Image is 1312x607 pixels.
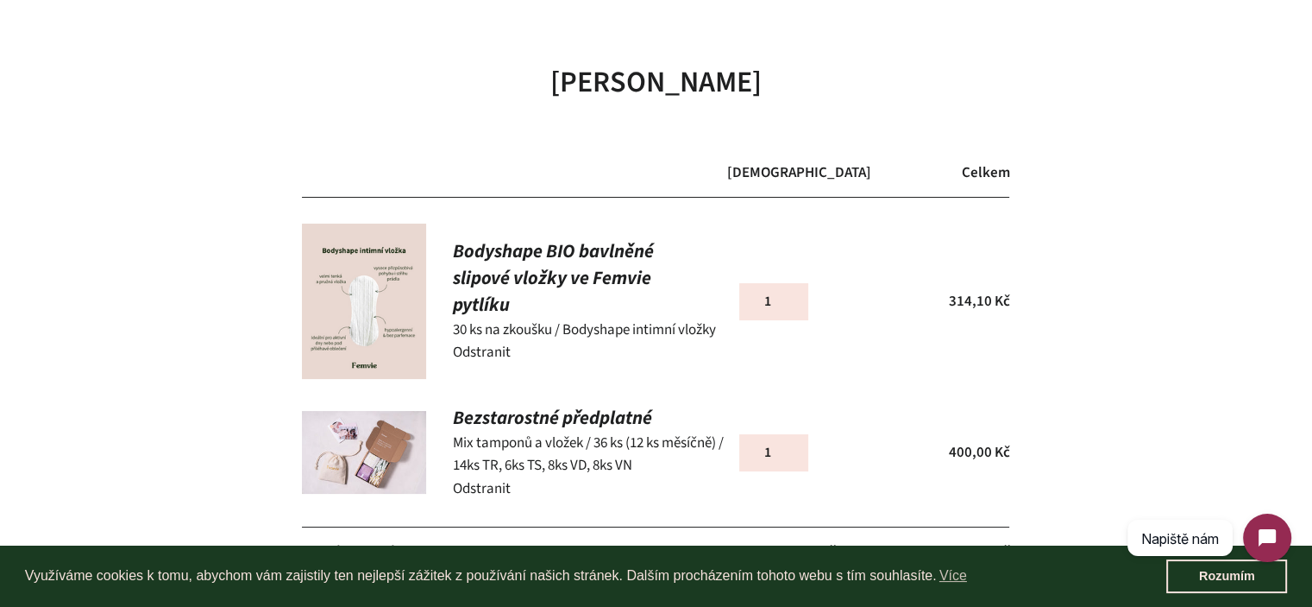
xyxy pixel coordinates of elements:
a: Bezstarostné předplatné [452,405,699,432]
img: Bezstarostné předplatné - Mix tamponů a vložek / 36 ks (12 ks měsíčně) / 14ks TR, 6ks TS, 8ks VD,... [302,411,426,494]
p: 30 ks na zkoušku / Bodyshape intimní vložky [452,319,726,342]
a: Bodyshape BIO bavlněné slipové vložky ve Femvie pytlíku [452,238,699,318]
h1: [PERSON_NAME] [302,62,1009,104]
p: Mezisoučet [715,541,912,564]
a: Odstranit [452,342,510,363]
div: [DEMOGRAPHIC_DATA] [726,161,820,185]
p: 714,10 Kč [912,541,1010,564]
img: Bodyshape BIO bavlněné slipové vložky ve Femvie pytlíku - 30 ks na zkoušku / Bodyshape intimní vl... [302,224,426,379]
a: dismiss cookie message [1166,560,1287,594]
span: 400,00 Kč [948,442,1009,463]
p: Mix tamponů a vložek / 36 ks (12 ks měsíčně) / 14ks TR, 6ks TS, 8ks VD, 8ks VN [452,432,726,477]
span: 314,10 Kč [948,291,1009,312]
a: Odstranit [452,478,510,499]
div: Celkem [821,161,1010,185]
label: Poznámka k nákupu [302,541,424,562]
span: Využíváme cookies k tomu, abychom vám zajistily ten nejlepší zážitek z používání našich stránek. ... [25,563,1166,589]
a: learn more about cookies [937,563,970,589]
